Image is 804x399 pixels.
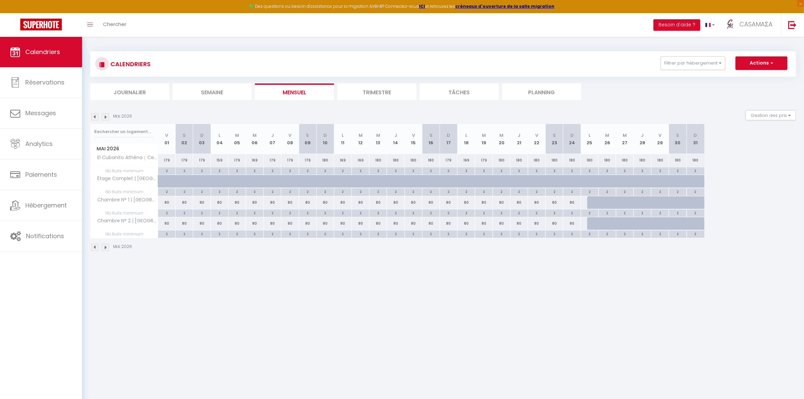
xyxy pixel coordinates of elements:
div: 180 [669,154,686,167]
div: 80 [246,217,263,230]
div: 2 [616,167,633,174]
div: 80 [281,217,299,230]
div: 80 [352,217,369,230]
div: 2 [246,209,263,216]
div: 2 [317,167,334,174]
strong: créneaux d'ouverture de la salle migration [455,3,554,9]
div: 2 [264,209,281,216]
div: 2 [422,209,440,216]
div: 80 [193,217,211,230]
div: 2 [211,188,228,195]
div: 2 [687,167,704,174]
div: 179 [440,154,458,167]
th: 19 [475,124,493,154]
div: 2 [246,167,263,174]
div: 2 [458,209,475,216]
div: 2 [369,230,387,237]
div: 2 [511,167,528,174]
th: 23 [546,124,563,154]
li: Journalier [90,83,169,100]
div: 80 [264,217,281,230]
div: 2 [193,209,210,216]
div: 80 [458,217,475,230]
div: 80 [193,196,211,209]
div: 2 [563,209,580,216]
div: 2 [599,167,616,174]
button: Filtrer par hébergement [660,56,725,70]
abbr: V [658,132,662,139]
div: 2 [334,209,352,216]
abbr: L [465,132,467,139]
span: CASAMAΣA [740,20,773,28]
a: Chercher [98,13,131,37]
div: 2 [229,230,246,237]
span: Notifications [26,232,64,240]
div: 80 [316,217,334,230]
div: 80 [563,217,581,230]
div: 2 [546,230,563,237]
p: Mai 2026 [113,113,132,120]
div: 2 [669,209,686,216]
div: 2 [563,167,580,174]
div: 2 [440,209,457,216]
span: Messages [25,109,56,117]
div: 80 [563,196,581,209]
div: 2 [193,167,210,174]
div: 2 [634,167,651,174]
span: Nb Nuits minimum [90,209,158,217]
div: 2 [651,209,669,216]
div: 2 [281,188,299,195]
th: 03 [193,124,211,154]
div: 2 [387,167,404,174]
div: 80 [493,217,510,230]
div: 179 [228,154,246,167]
div: 179 [299,154,316,167]
div: 2 [299,209,316,216]
div: 180 [651,154,669,167]
li: Trimestre [337,83,416,100]
div: 2 [352,167,369,174]
div: 2 [458,230,475,237]
abbr: J [394,132,397,139]
span: Nb Nuits minimum [90,188,158,196]
abbr: D [447,132,450,139]
span: Nb Nuits minimum [90,167,158,175]
div: 179 [281,154,299,167]
img: logout [788,21,797,29]
div: 2 [422,188,440,195]
div: 2 [546,188,563,195]
abbr: S [306,132,309,139]
div: 2 [317,230,334,237]
div: 2 [246,230,263,237]
li: Semaine [173,83,252,100]
div: 2 [422,167,440,174]
div: 2 [493,167,510,174]
abbr: M [623,132,627,139]
abbr: S [183,132,186,139]
span: Paiements [25,170,57,179]
div: 80 [316,196,334,209]
abbr: J [271,132,274,139]
div: 2 [511,230,528,237]
div: 2 [387,188,404,195]
input: Rechercher un logement... [94,126,154,138]
div: 80 [281,196,299,209]
div: 180 [510,154,528,167]
div: 80 [176,217,193,230]
li: Planning [502,83,581,100]
div: 180 [316,154,334,167]
div: 179 [193,154,211,167]
div: 2 [281,230,299,237]
div: 2 [475,167,492,174]
th: 25 [581,124,598,154]
span: Réservations [25,78,64,86]
div: 180 [581,154,598,167]
div: 2 [317,188,334,195]
span: El Cubanito Athéna｜Cergy [92,154,159,161]
abbr: D [200,132,204,139]
div: 180 [405,154,422,167]
div: 2 [563,230,580,237]
div: 179 [158,154,176,167]
div: 2 [264,230,281,237]
div: 2 [599,188,616,195]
